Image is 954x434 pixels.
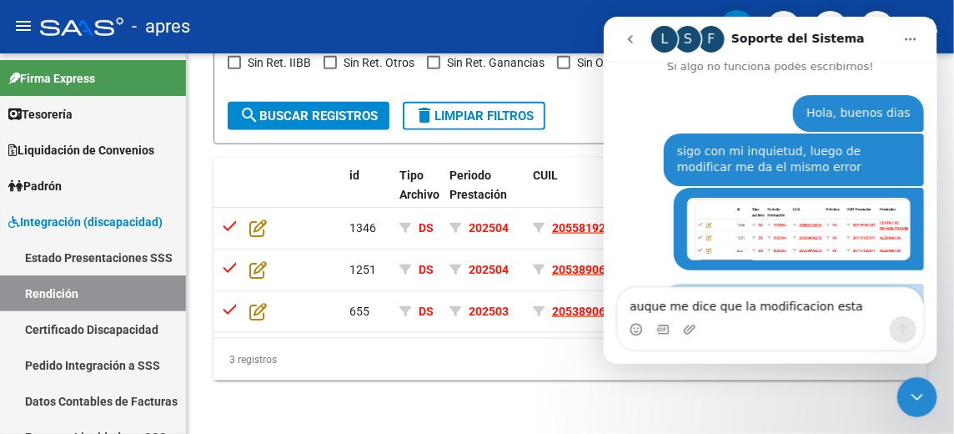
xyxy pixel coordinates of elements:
[552,305,625,318] span: 20538906272
[349,219,386,238] div: 1346
[469,263,509,276] span: 202504
[8,105,73,124] span: Tesorería
[8,213,163,231] span: Integración (discapacidad)
[228,102,389,130] button: Buscar registros
[8,141,154,159] span: Liquidación de Convenios
[220,299,240,319] mat-icon: check
[469,221,509,235] span: 202504
[447,53,545,73] span: Sin Ret. Ganancias
[8,177,62,195] span: Padrón
[552,263,625,276] span: 20538906272
[419,221,434,235] span: DS
[449,169,507,201] span: Periodo Prestación
[349,169,359,182] span: id
[8,69,95,88] span: Firma Express
[399,169,439,201] span: Tipo Archivo
[533,169,558,182] span: CUIL
[248,53,311,73] span: Sin Ret. IIBB
[220,257,240,277] mat-icon: check
[349,302,386,321] div: 655
[239,108,378,124] span: Buscar registros
[393,158,443,231] datatable-header-cell: Tipo Archivo
[132,8,190,45] span: - apres
[403,102,545,130] button: Limpiar filtros
[552,221,625,235] span: 20558192810
[469,305,509,318] span: 202503
[443,158,526,231] datatable-header-cell: Periodo Prestación
[604,17,937,364] iframe: Intercom live chat
[526,158,635,231] datatable-header-cell: CUIL
[239,105,259,125] mat-icon: search
[897,377,937,417] iframe: Intercom live chat
[419,305,434,318] span: DS
[343,158,393,231] datatable-header-cell: id
[344,53,414,73] span: Sin Ret. Otros
[13,16,33,36] mat-icon: menu
[220,215,240,235] mat-icon: check
[419,263,434,276] span: DS
[414,108,534,124] span: Limpiar filtros
[213,339,927,381] div: 3 registros
[577,53,618,73] span: Sin OP1
[414,105,434,125] mat-icon: delete
[349,260,386,280] div: 1251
